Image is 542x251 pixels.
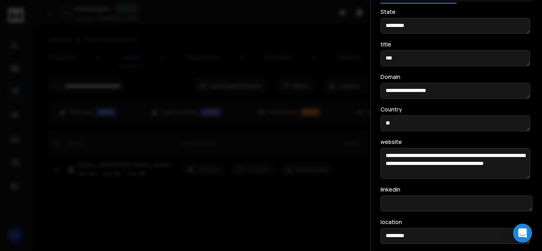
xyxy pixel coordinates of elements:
label: State [381,9,396,15]
div: Open Intercom Messenger [513,224,532,243]
label: title [381,42,391,47]
label: Country [381,107,402,112]
label: website [381,139,402,145]
label: linkedin [381,187,400,192]
label: location [381,219,402,225]
label: Domain [381,74,400,80]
